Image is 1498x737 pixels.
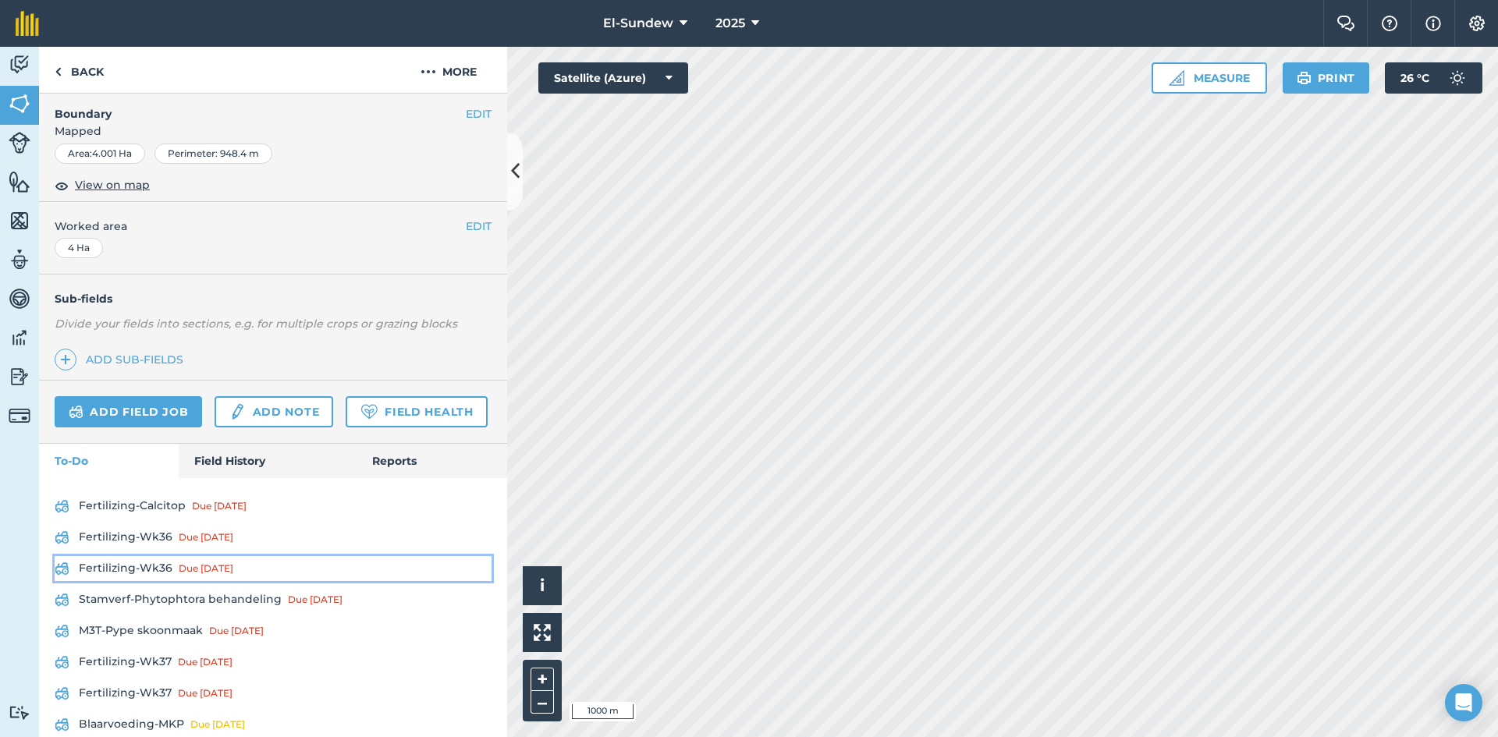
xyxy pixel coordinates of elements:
img: A question mark icon [1380,16,1399,31]
div: 4 Ha [55,238,103,258]
img: svg+xml;base64,PD94bWwgdmVyc2lvbj0iMS4wIiBlbmNvZGluZz0idXRmLTgiPz4KPCEtLSBHZW5lcmF0b3I6IEFkb2JlIE... [1442,62,1473,94]
img: svg+xml;base64,PHN2ZyB4bWxucz0iaHR0cDovL3d3dy53My5vcmcvMjAwMC9zdmciIHdpZHRoPSIyMCIgaGVpZ2h0PSIyNC... [421,62,436,81]
button: Print [1283,62,1370,94]
em: Divide your fields into sections, e.g. for multiple crops or grazing blocks [55,317,457,331]
img: svg+xml;base64,PD94bWwgdmVyc2lvbj0iMS4wIiBlbmNvZGluZz0idXRmLTgiPz4KPCEtLSBHZW5lcmF0b3I6IEFkb2JlIE... [55,590,69,609]
img: svg+xml;base64,PD94bWwgdmVyc2lvbj0iMS4wIiBlbmNvZGluZz0idXRmLTgiPz4KPCEtLSBHZW5lcmF0b3I6IEFkb2JlIE... [9,705,30,720]
img: svg+xml;base64,PD94bWwgdmVyc2lvbj0iMS4wIiBlbmNvZGluZz0idXRmLTgiPz4KPCEtLSBHZW5lcmF0b3I6IEFkb2JlIE... [9,326,30,349]
div: Due [DATE] [288,593,343,606]
button: View on map [55,176,150,195]
img: svg+xml;base64,PD94bWwgdmVyc2lvbj0iMS4wIiBlbmNvZGluZz0idXRmLTgiPz4KPCEtLSBHZW5lcmF0b3I6IEFkb2JlIE... [55,653,69,671]
a: Blaarvoeding-MKPDue [DATE] [55,712,492,737]
span: El-Sundew [603,14,673,33]
img: svg+xml;base64,PHN2ZyB4bWxucz0iaHR0cDovL3d3dy53My5vcmcvMjAwMC9zdmciIHdpZHRoPSI5IiBoZWlnaHQ9IjI0Ii... [55,62,62,81]
span: 2025 [715,14,745,33]
button: i [523,566,562,605]
a: M3T-Pype skoonmaakDue [DATE] [55,618,492,643]
div: Due [DATE] [178,687,233,700]
button: More [390,47,507,93]
img: svg+xml;base64,PD94bWwgdmVyc2lvbj0iMS4wIiBlbmNvZGluZz0idXRmLTgiPz4KPCEtLSBHZW5lcmF0b3I6IEFkb2JlIE... [55,622,69,640]
a: Fertilizing-Wk37Due [DATE] [55,650,492,675]
img: svg+xml;base64,PD94bWwgdmVyc2lvbj0iMS4wIiBlbmNvZGluZz0idXRmLTgiPz4KPCEtLSBHZW5lcmF0b3I6IEFkb2JlIE... [55,528,69,547]
button: 26 °C [1385,62,1482,94]
a: Fertilizing-Wk37Due [DATE] [55,681,492,706]
img: Ruler icon [1169,70,1184,86]
img: svg+xml;base64,PD94bWwgdmVyc2lvbj0iMS4wIiBlbmNvZGluZz0idXRmLTgiPz4KPCEtLSBHZW5lcmF0b3I6IEFkb2JlIE... [55,497,69,516]
span: Worked area [55,218,492,235]
button: + [531,668,554,691]
img: svg+xml;base64,PD94bWwgdmVyc2lvbj0iMS4wIiBlbmNvZGluZz0idXRmLTgiPz4KPCEtLSBHZW5lcmF0b3I6IEFkb2JlIE... [9,248,30,271]
div: Area : 4.001 Ha [55,144,145,164]
button: – [531,691,554,714]
a: Field Health [346,396,487,427]
img: svg+xml;base64,PHN2ZyB4bWxucz0iaHR0cDovL3d3dy53My5vcmcvMjAwMC9zdmciIHdpZHRoPSIxNCIgaGVpZ2h0PSIyNC... [60,350,71,369]
a: Fertilizing-Wk36Due [DATE] [55,525,492,550]
span: View on map [75,176,150,193]
button: EDIT [466,218,492,235]
div: Due [DATE] [179,562,233,575]
img: svg+xml;base64,PD94bWwgdmVyc2lvbj0iMS4wIiBlbmNvZGluZz0idXRmLTgiPz4KPCEtLSBHZW5lcmF0b3I6IEFkb2JlIE... [55,715,69,734]
div: Due [DATE] [190,718,245,731]
a: Add field job [55,396,202,427]
a: Back [39,47,119,93]
img: svg+xml;base64,PD94bWwgdmVyc2lvbj0iMS4wIiBlbmNvZGluZz0idXRmLTgiPz4KPCEtLSBHZW5lcmF0b3I6IEFkb2JlIE... [9,287,30,310]
span: i [540,576,545,595]
img: svg+xml;base64,PD94bWwgdmVyc2lvbj0iMS4wIiBlbmNvZGluZz0idXRmLTgiPz4KPCEtLSBHZW5lcmF0b3I6IEFkb2JlIE... [55,684,69,703]
img: svg+xml;base64,PHN2ZyB4bWxucz0iaHR0cDovL3d3dy53My5vcmcvMjAwMC9zdmciIHdpZHRoPSIxOSIgaGVpZ2h0PSIyNC... [1297,69,1312,87]
img: svg+xml;base64,PHN2ZyB4bWxucz0iaHR0cDovL3d3dy53My5vcmcvMjAwMC9zdmciIHdpZHRoPSI1NiIgaGVpZ2h0PSI2MC... [9,92,30,115]
img: svg+xml;base64,PD94bWwgdmVyc2lvbj0iMS4wIiBlbmNvZGluZz0idXRmLTgiPz4KPCEtLSBHZW5lcmF0b3I6IEFkb2JlIE... [9,53,30,76]
h4: Boundary [39,90,466,122]
span: 26 ° C [1400,62,1429,94]
a: To-Do [39,444,179,478]
a: Reports [357,444,507,478]
img: svg+xml;base64,PD94bWwgdmVyc2lvbj0iMS4wIiBlbmNvZGluZz0idXRmLTgiPz4KPCEtLSBHZW5lcmF0b3I6IEFkb2JlIE... [9,132,30,154]
img: svg+xml;base64,PD94bWwgdmVyc2lvbj0iMS4wIiBlbmNvZGluZz0idXRmLTgiPz4KPCEtLSBHZW5lcmF0b3I6IEFkb2JlIE... [229,402,246,421]
a: Add sub-fields [55,349,190,370]
div: Perimeter : 948.4 m [154,144,272,164]
img: svg+xml;base64,PD94bWwgdmVyc2lvbj0iMS4wIiBlbmNvZGluZz0idXRmLTgiPz4KPCEtLSBHZW5lcmF0b3I6IEFkb2JlIE... [69,402,83,421]
a: Fertilizing-Wk36Due [DATE] [55,556,492,581]
img: fieldmargin Logo [16,11,39,36]
img: Two speech bubbles overlapping with the left bubble in the forefront [1336,16,1355,31]
button: Measure [1152,62,1267,94]
img: svg+xml;base64,PD94bWwgdmVyc2lvbj0iMS4wIiBlbmNvZGluZz0idXRmLTgiPz4KPCEtLSBHZW5lcmF0b3I6IEFkb2JlIE... [9,365,30,388]
div: Open Intercom Messenger [1445,684,1482,721]
img: svg+xml;base64,PHN2ZyB4bWxucz0iaHR0cDovL3d3dy53My5vcmcvMjAwMC9zdmciIHdpZHRoPSI1NiIgaGVpZ2h0PSI2MC... [9,170,30,193]
a: Fertilizing-CalcitopDue [DATE] [55,494,492,519]
button: Satellite (Azure) [538,62,688,94]
div: Due [DATE] [209,625,264,637]
div: Due [DATE] [192,500,247,512]
h4: Sub-fields [39,290,507,307]
a: Field History [179,444,356,478]
img: svg+xml;base64,PD94bWwgdmVyc2lvbj0iMS4wIiBlbmNvZGluZz0idXRmLTgiPz4KPCEtLSBHZW5lcmF0b3I6IEFkb2JlIE... [55,559,69,578]
div: Due [DATE] [179,531,233,544]
span: Mapped [39,122,507,140]
button: EDIT [466,105,492,122]
a: Add note [215,396,333,427]
img: Four arrows, one pointing top left, one top right, one bottom right and the last bottom left [534,624,551,641]
img: svg+xml;base64,PHN2ZyB4bWxucz0iaHR0cDovL3d3dy53My5vcmcvMjAwMC9zdmciIHdpZHRoPSIxOCIgaGVpZ2h0PSIyNC... [55,176,69,195]
img: svg+xml;base64,PHN2ZyB4bWxucz0iaHR0cDovL3d3dy53My5vcmcvMjAwMC9zdmciIHdpZHRoPSI1NiIgaGVpZ2h0PSI2MC... [9,209,30,232]
img: A cog icon [1468,16,1486,31]
div: Due [DATE] [178,656,233,668]
img: svg+xml;base64,PHN2ZyB4bWxucz0iaHR0cDovL3d3dy53My5vcmcvMjAwMC9zdmciIHdpZHRoPSIxNyIgaGVpZ2h0PSIxNy... [1425,14,1441,33]
img: svg+xml;base64,PD94bWwgdmVyc2lvbj0iMS4wIiBlbmNvZGluZz0idXRmLTgiPz4KPCEtLSBHZW5lcmF0b3I6IEFkb2JlIE... [9,405,30,427]
a: Stamverf-Phytophtora behandelingDue [DATE] [55,587,492,612]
